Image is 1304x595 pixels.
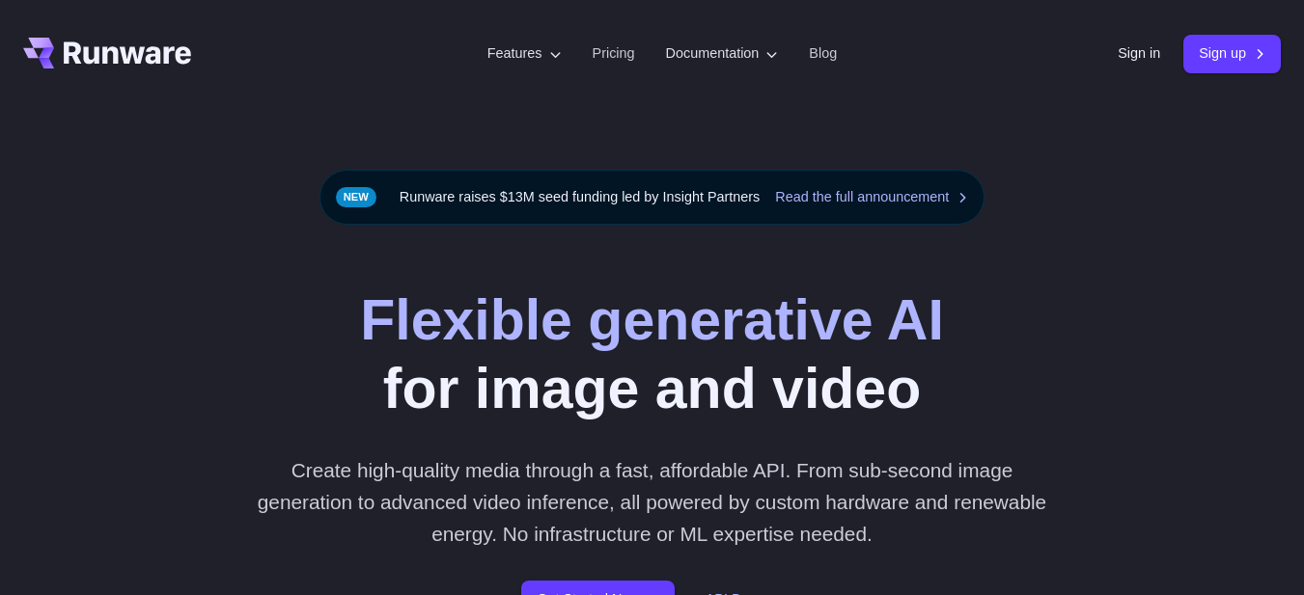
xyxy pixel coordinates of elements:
a: Go to / [23,38,191,68]
a: Sign up [1183,35,1281,72]
label: Features [487,42,562,65]
a: Read the full announcement [775,186,968,208]
h1: for image and video [360,286,944,423]
div: Runware raises $13M seed funding led by Insight Partners [319,170,985,225]
p: Create high-quality media through a fast, affordable API. From sub-second image generation to adv... [250,454,1055,551]
strong: Flexible generative AI [360,288,944,352]
a: Sign in [1118,42,1160,65]
a: Pricing [593,42,635,65]
a: Blog [809,42,837,65]
label: Documentation [666,42,779,65]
